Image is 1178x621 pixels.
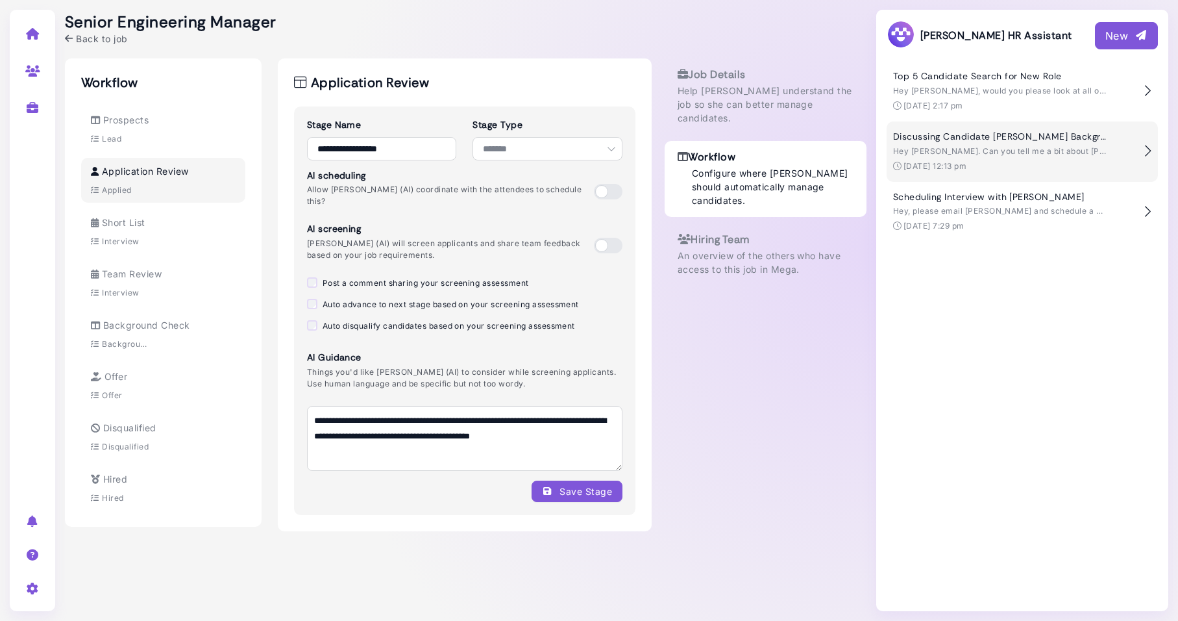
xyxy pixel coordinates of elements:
[678,151,853,163] h3: Workflow
[102,133,121,145] div: Lead
[102,441,149,453] div: Disqualified
[893,71,1107,82] h4: Top 5 Candidate Search for New Role
[903,221,964,231] time: [DATE] 7:29 pm
[307,223,594,234] h3: AI screening
[103,422,156,433] span: Disqualified
[472,120,622,131] h3: Stage Type
[893,131,1107,142] h4: Discussing Candidate [PERSON_NAME] Background
[887,61,1158,121] button: Top 5 Candidate Search for New Role Hey [PERSON_NAME], would you please look at all of our existi...
[542,485,612,498] div: Save Stage
[678,84,853,125] p: Help [PERSON_NAME] understand the job so she can better manage candidates.
[307,352,622,363] h3: AI Guidance
[102,217,145,228] span: Short List
[678,233,853,246] h3: Hiring Team
[76,32,127,45] span: Back to job
[104,371,127,382] span: Offer
[294,75,635,90] h2: Application Review
[307,170,594,181] h3: AI scheduling
[102,184,131,196] div: Applied
[887,182,1158,242] button: Scheduling Interview with [PERSON_NAME] Hey, please email [PERSON_NAME] and schedule a 30 min int...
[307,120,457,131] h3: Stage Name
[307,184,594,207] p: Allow [PERSON_NAME] (AI) coordinate with the attendees to schedule this?
[102,268,162,279] span: Team Review
[102,287,139,299] div: Interview
[692,166,853,207] p: Configure where [PERSON_NAME] should automatically manage candidates.
[65,13,276,32] h2: Senior Engineering Manager
[102,166,189,177] span: Application Review
[102,338,151,350] div: Background Check
[323,277,529,289] label: Post a comment sharing your screening assessment
[903,101,963,110] time: [DATE] 2:17 pm
[102,492,123,504] div: Hired
[532,481,622,502] button: Save Stage
[103,114,149,125] span: Prospects
[323,320,575,332] label: Auto disqualify candidates based on your screening assessment
[903,161,966,171] time: [DATE] 12:13 pm
[81,75,245,90] h2: Workflow
[893,192,1107,203] h4: Scheduling Interview with [PERSON_NAME]
[678,249,853,276] p: An overview of the others who have access to this job in Mega.
[102,236,139,247] div: Interview
[887,121,1158,182] button: Discussing Candidate [PERSON_NAME] Background Hey [PERSON_NAME]. Can you tell me a bit about [PER...
[103,320,190,331] span: Background Check
[678,68,853,81] h3: Job Details
[1095,22,1158,49] button: New
[103,474,127,485] span: Hired
[307,366,622,390] p: Things you'd like [PERSON_NAME] (AI) to consider while screening applicants. Use human language a...
[307,238,594,261] p: [PERSON_NAME] (AI) will screen applicants and share team feedback based on your job requirements.
[323,299,579,310] label: Auto advance to next stage based on your screening assessment
[102,390,122,401] div: Offer
[1105,28,1147,44] div: New
[887,20,1072,51] h3: [PERSON_NAME] HR Assistant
